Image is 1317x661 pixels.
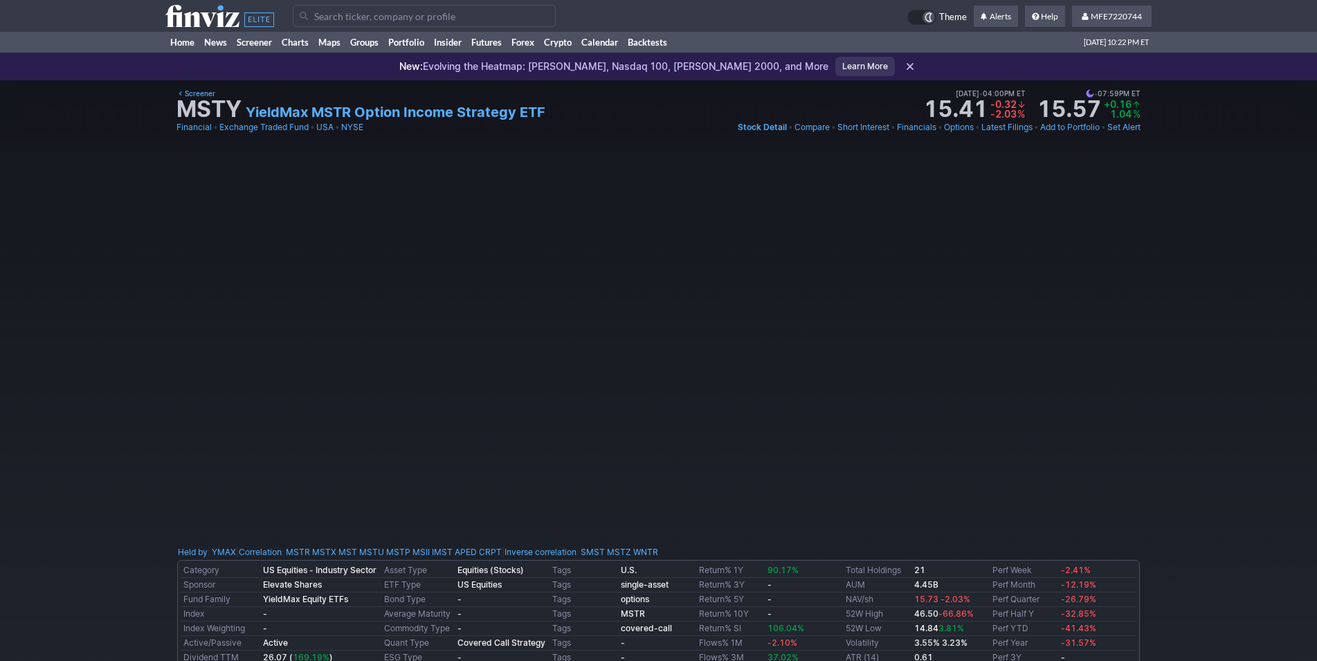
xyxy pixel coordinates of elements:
[181,592,260,607] td: Fund Family
[581,545,605,559] a: SMST
[263,637,288,648] b: Active
[956,87,1026,100] span: [DATE] 04:00PM ET
[502,545,658,559] div: | :
[621,608,645,619] a: MSTR
[990,636,1058,651] td: Perf Year
[316,120,334,134] a: USA
[432,545,453,559] a: IMST
[979,87,983,100] span: •
[399,60,423,72] span: New:
[990,592,1058,607] td: Perf Quarter
[981,120,1033,134] a: Latest Filings
[621,637,625,648] b: -
[837,120,889,134] a: Short Interest
[181,622,260,636] td: Index Weighting
[239,547,282,557] a: Correlation
[696,578,765,592] td: Return% 3Y
[236,545,502,559] div: | :
[835,57,895,76] a: Learn More
[232,32,277,53] a: Screener
[621,594,649,604] a: options
[505,547,576,557] a: Inverse correlation
[990,563,1058,578] td: Perf Week
[696,563,765,578] td: Return% 1Y
[938,608,974,619] span: -66.86%
[1133,108,1141,120] span: %
[263,579,322,590] b: Elevate Shares
[990,578,1058,592] td: Perf Month
[621,579,669,590] a: single-asset
[1107,120,1141,134] a: Set Alert
[549,592,618,607] td: Tags
[359,545,384,559] a: MSTU
[941,594,970,604] span: -2.03%
[549,578,618,592] td: Tags
[549,607,618,622] td: Tags
[768,594,772,604] b: -
[479,545,502,559] a: CRPT
[455,545,477,559] a: APED
[843,607,911,622] td: 52W High
[843,622,911,636] td: 52W Low
[738,120,787,134] a: Stock Detail
[314,32,345,53] a: Maps
[457,579,502,590] b: US Equities
[1061,623,1096,633] span: -41.43%
[181,578,260,592] td: Sponsor
[768,637,797,648] span: -2.10%
[386,545,410,559] a: MSTP
[621,565,637,575] a: U.S.
[1072,6,1152,28] a: MFE7220744
[738,122,787,132] span: Stock Detail
[341,120,363,134] a: NYSE
[1061,608,1096,619] span: -32.85%
[263,608,267,619] b: -
[1061,594,1096,604] span: -26.79%
[939,10,967,25] span: Theme
[914,565,925,575] b: 21
[696,622,765,636] td: Return% SI
[549,636,618,651] td: Tags
[429,32,466,53] a: Insider
[383,32,429,53] a: Portfolio
[981,122,1033,132] span: Latest Filings
[843,636,911,651] td: Volatility
[176,120,212,134] a: Financial
[696,592,765,607] td: Return% 5Y
[990,622,1058,636] td: Perf YTD
[831,120,836,134] span: •
[990,108,1017,120] span: -2.03
[165,32,199,53] a: Home
[457,565,524,575] b: Equities (Stocks)
[507,32,539,53] a: Forex
[181,636,260,651] td: Active/Passive
[1061,637,1096,648] span: -31.57%
[696,636,765,651] td: Flows% 1M
[345,32,383,53] a: Groups
[549,622,618,636] td: Tags
[176,98,242,120] h1: MSTY
[1104,98,1132,110] span: +0.16
[633,545,658,559] a: WNTR
[621,623,672,633] a: covered-call
[1034,120,1039,134] span: •
[914,608,974,619] b: 46.50
[1094,87,1098,100] span: •
[843,578,911,592] td: AUM
[381,578,455,592] td: ETF Type
[768,608,772,619] b: -
[381,622,455,636] td: Commodity Type
[897,120,936,134] a: Financials
[212,545,236,559] a: YMAX
[412,545,430,559] a: MSII
[914,594,938,604] span: 15.73
[466,32,507,53] a: Futures
[923,98,988,120] strong: 15.41
[277,32,314,53] a: Charts
[843,563,911,578] td: Total Holdings
[286,545,310,559] a: MSTR
[975,120,980,134] span: •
